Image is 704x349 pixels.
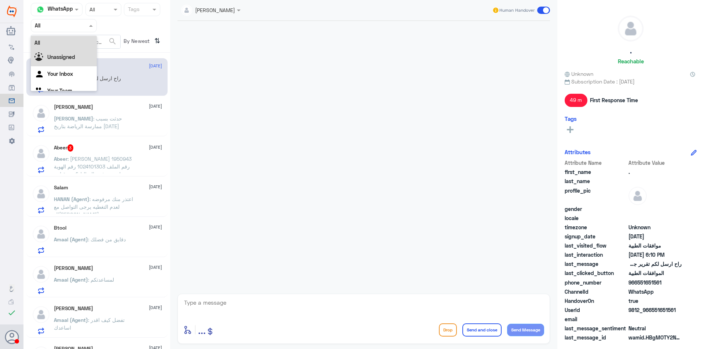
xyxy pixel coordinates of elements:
span: . [628,168,682,176]
img: defaultAdmin.png [32,265,50,283]
span: Abeer [54,156,67,162]
span: [DATE] [149,224,162,230]
b: Unassigned [47,54,75,60]
span: ... [198,323,206,336]
img: defaultAdmin.png [32,144,50,163]
button: Avatar [5,330,19,344]
span: 2 [628,288,682,296]
span: last_clicked_button [565,269,627,277]
span: search [108,37,117,46]
span: Attribute Value [628,159,682,167]
span: last_interaction [565,251,627,259]
span: last_name [565,177,627,185]
span: 3 [67,144,74,152]
span: Amaal (Agent) [54,317,88,323]
span: : لمساعدتكم [88,276,114,283]
span: phone_number [565,279,627,286]
span: الموافقات الطبية [628,269,682,277]
span: 49 m [565,94,587,107]
h5: Salam [54,185,68,191]
h5: عثمان الغبين [54,265,93,271]
span: null [628,315,682,323]
span: Attribute Name [565,159,627,167]
span: last_visited_flow [565,242,627,249]
span: wamid.HBgMOTY2NTUxNjUxNTYxFQIAEhgUM0E5N0MyREM3N0I2RDhDMTdENEYA [628,334,682,341]
img: defaultAdmin.png [618,16,643,41]
button: Send and close [462,323,502,337]
span: Amaal (Agent) [54,276,88,283]
span: last_message [565,260,627,268]
span: Unknown [565,70,593,78]
span: email [565,315,627,323]
img: defaultAdmin.png [32,305,50,324]
img: defaultAdmin.png [32,104,50,122]
img: yourInbox.svg [34,69,45,80]
b: Your Team [47,88,72,94]
img: defaultAdmin.png [32,225,50,243]
h6: Attributes [565,149,591,155]
span: HANAN (Agent) [54,196,89,202]
span: Subscription Date : [DATE] [565,78,697,85]
input: Search by Name, Local etc… [31,35,120,48]
i: ⇅ [154,35,160,47]
span: موافقات الطبية [628,242,682,249]
img: yourTeam.svg [34,86,45,97]
span: : [PERSON_NAME] 1950943 رقم الملف 1024101303 رقم الهوية ليه تم رفض التحاليل؟ من قِبل د .[PERSON_N... [54,156,132,185]
span: Unknown [628,223,682,231]
span: UserId [565,306,627,314]
h5: Btool [54,225,66,231]
span: last_message_sentiment [565,324,627,332]
span: Human Handover [499,7,535,14]
span: By Newest [121,35,151,49]
span: [DATE] [149,63,162,69]
span: true [628,297,682,305]
img: defaultAdmin.png [32,185,50,203]
h5: . [630,47,632,55]
span: : اعتذر منك مرفوضه لعدم التغطيه يرجى التواصل مع ال[PERSON_NAME] [54,196,133,218]
span: First Response Time [590,96,638,104]
button: Drop [439,323,457,337]
span: gender [565,205,627,213]
img: defaultAdmin.png [628,187,647,205]
span: null [628,214,682,222]
span: [PERSON_NAME] [54,115,93,122]
span: last_message_id [565,334,627,341]
span: : دقايق من فضلك [88,236,126,242]
button: search [108,36,117,48]
span: [DATE] [149,144,162,151]
h5: Mohamed Elhenawy [54,305,93,312]
h6: Reachable [618,58,644,64]
span: locale [565,214,627,222]
span: [DATE] [149,103,162,109]
span: timezone [565,223,627,231]
b: All [34,40,40,46]
span: [DATE] [149,264,162,271]
span: [DATE] [149,183,162,190]
span: 9812_966551651561 [628,306,682,314]
span: : تفضل كيف اقدر اساعدك [54,317,125,331]
span: 2025-10-05T08:13:48.556Z [628,233,682,240]
h5: Saleh K [54,104,93,110]
span: HandoverOn [565,297,627,305]
span: 966551651561 [628,279,682,286]
span: راح ارسل لكم تقرير جديد من المستشفى [628,260,682,268]
i: check [7,308,16,317]
button: ... [198,322,206,338]
button: Send Message [507,324,544,336]
h5: Abeer [54,144,74,152]
span: 2025-10-14T15:10:37.26Z [628,251,682,259]
span: ChannelId [565,288,627,296]
span: null [628,205,682,213]
span: 0 [628,324,682,332]
img: Unassigned.svg [34,52,45,63]
span: signup_date [565,233,627,240]
div: Tags [127,5,140,15]
span: profile_pic [565,187,627,204]
span: [DATE] [149,304,162,311]
b: Your Inbox [47,71,73,77]
span: Amaal (Agent) [54,236,88,242]
img: Widebot Logo [7,5,16,17]
h6: Tags [565,115,577,122]
span: first_name [565,168,627,176]
img: whatsapp.png [35,4,46,15]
